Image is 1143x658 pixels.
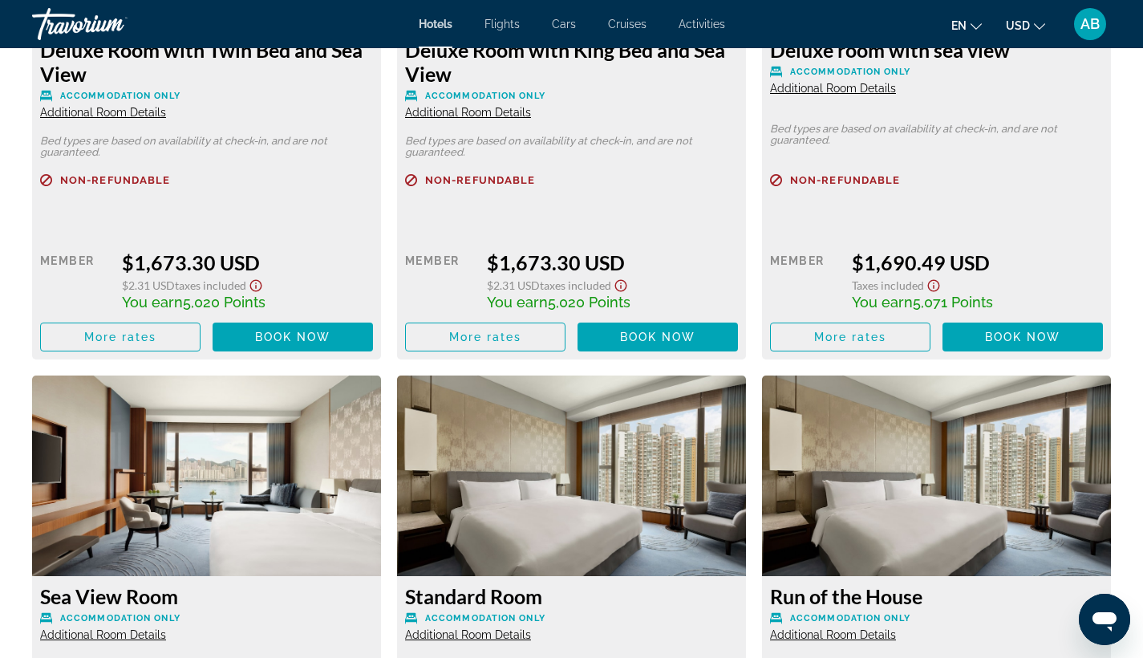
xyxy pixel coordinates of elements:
[1079,594,1130,645] iframe: Button to launch messaging window
[487,250,738,274] div: $1,673.30 USD
[790,613,910,623] span: Accommodation Only
[620,331,696,343] span: Book now
[951,14,982,37] button: Change language
[1006,14,1045,37] button: Change currency
[790,175,900,185] span: Non-refundable
[770,323,930,351] button: More rates
[425,175,535,185] span: Non-refundable
[484,18,520,30] a: Flights
[852,294,913,311] span: You earn
[32,376,381,576] img: 37b3f7b1-5168-42d0-bbae-8856722c0bbd.jpeg
[40,323,201,351] button: More rates
[40,250,110,311] div: Member
[924,274,943,293] button: Show Taxes and Fees disclaimer
[60,613,180,623] span: Accommodation Only
[40,106,166,119] span: Additional Room Details
[40,136,373,158] p: Bed types are based on availability at check-in, and are not guaranteed.
[762,376,1111,576] img: 8ffe1200-822a-470e-a1b2-14e3f9174264.jpeg
[552,18,576,30] a: Cars
[770,584,1103,608] h3: Run of the House
[578,323,738,351] button: Book now
[942,323,1103,351] button: Book now
[790,67,910,77] span: Accommodation Only
[246,274,265,293] button: Show Taxes and Fees disclaimer
[397,376,746,576] img: 8ffe1200-822a-470e-a1b2-14e3f9174264.jpeg
[611,274,630,293] button: Show Taxes and Fees disclaimer
[405,106,531,119] span: Additional Room Details
[951,19,967,32] span: en
[852,278,924,292] span: Taxes included
[122,294,183,311] span: You earn
[814,331,887,343] span: More rates
[122,250,373,274] div: $1,673.30 USD
[608,18,646,30] a: Cruises
[1006,19,1030,32] span: USD
[540,278,611,292] span: Taxes included
[770,124,1103,146] p: Bed types are based on availability at check-in, and are not guaranteed.
[405,628,531,641] span: Additional Room Details
[548,294,630,311] span: 5,020 Points
[425,91,545,101] span: Accommodation Only
[405,250,475,311] div: Member
[487,294,548,311] span: You earn
[1069,7,1111,41] button: User Menu
[425,613,545,623] span: Accommodation Only
[487,278,540,292] span: $2.31 USD
[770,38,1103,62] h3: Deluxe room with sea view
[1080,16,1100,32] span: AB
[405,38,738,86] h3: Deluxe Room with King Bed and Sea View
[679,18,725,30] a: Activities
[852,250,1103,274] div: $1,690.49 USD
[84,331,157,343] span: More rates
[405,323,565,351] button: More rates
[770,628,896,641] span: Additional Room Details
[183,294,265,311] span: 5,020 Points
[405,584,738,608] h3: Standard Room
[405,136,738,158] p: Bed types are based on availability at check-in, and are not guaranteed.
[60,91,180,101] span: Accommodation Only
[985,331,1061,343] span: Book now
[40,38,373,86] h3: Deluxe Room with Twin Bed and Sea View
[770,82,896,95] span: Additional Room Details
[213,323,373,351] button: Book now
[60,175,170,185] span: Non-refundable
[32,3,193,45] a: Travorium
[449,331,522,343] span: More rates
[122,278,175,292] span: $2.31 USD
[770,250,840,311] div: Member
[40,628,166,641] span: Additional Room Details
[419,18,452,30] a: Hotels
[255,331,331,343] span: Book now
[175,278,246,292] span: Taxes included
[40,584,373,608] h3: Sea View Room
[913,294,993,311] span: 5,071 Points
